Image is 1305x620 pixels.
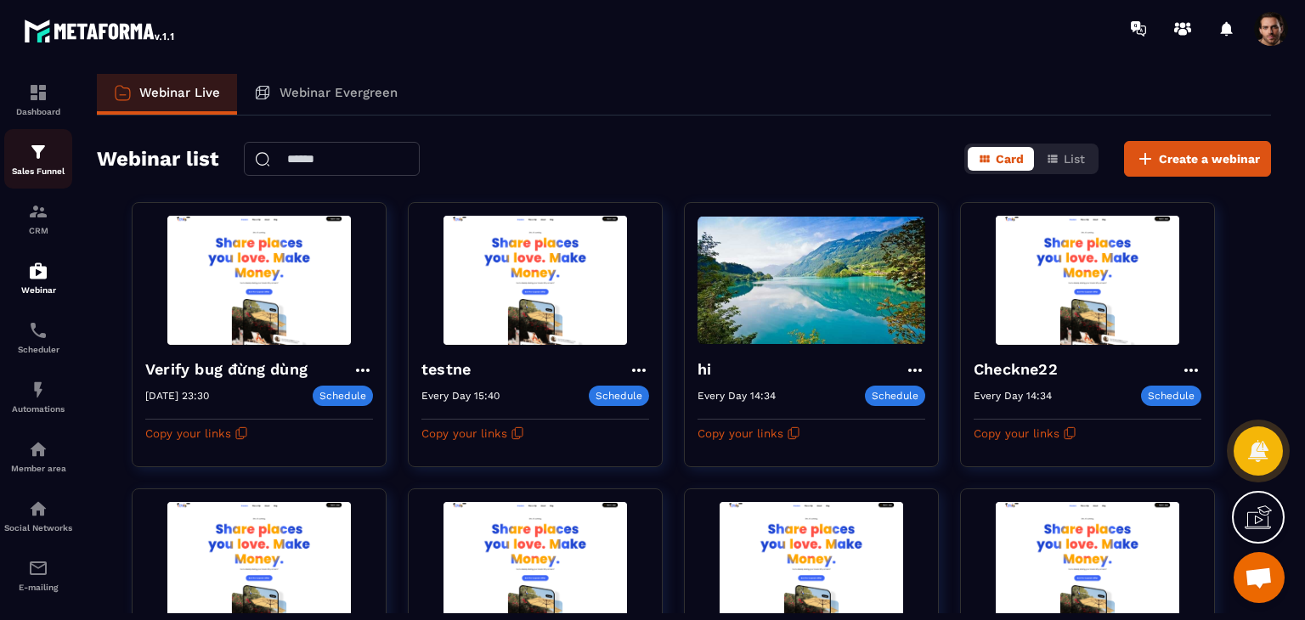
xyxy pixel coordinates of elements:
a: formationformationSales Funnel [4,129,72,189]
p: CRM [4,226,72,235]
p: Every Day 14:34 [698,390,776,402]
img: automations [28,261,48,281]
p: Webinar Live [139,85,220,100]
p: Every Day 14:34 [974,390,1052,402]
a: automationsautomationsWebinar [4,248,72,307]
p: Every Day 15:40 [421,390,500,402]
img: formation [28,201,48,222]
span: Card [996,152,1024,166]
img: social-network [28,499,48,519]
p: Social Networks [4,523,72,533]
img: logo [24,15,177,46]
p: Schedule [589,386,649,406]
img: webinar-background [698,216,925,345]
img: formation [28,142,48,162]
p: Sales Funnel [4,166,72,176]
h4: Checkne22 [974,358,1066,381]
p: [DATE] 23:30 [145,390,209,402]
p: Dashboard [4,107,72,116]
img: scheduler [28,320,48,341]
a: formationformationDashboard [4,70,72,129]
img: automations [28,380,48,400]
img: webinar-background [974,216,1201,345]
p: Schedule [1141,386,1201,406]
span: List [1064,152,1085,166]
a: formationformationCRM [4,189,72,248]
button: Create a webinar [1124,141,1271,177]
img: webinar-background [421,216,649,345]
a: automationsautomationsMember area [4,426,72,486]
a: emailemailE-mailing [4,545,72,605]
h2: Webinar list [97,142,218,176]
h4: testne [421,358,479,381]
button: Copy your links [698,420,800,447]
a: Mở cuộc trò chuyện [1234,552,1285,603]
p: Schedule [865,386,925,406]
button: Copy your links [421,420,524,447]
a: social-networksocial-networkSocial Networks [4,486,72,545]
button: List [1036,147,1095,171]
p: Member area [4,464,72,473]
h4: Verify bug đừng dùng [145,358,316,381]
p: Webinar [4,285,72,295]
p: Automations [4,404,72,414]
img: webinar-background [145,216,373,345]
p: E-mailing [4,583,72,592]
a: Webinar Live [97,74,237,115]
p: Schedule [313,386,373,406]
img: formation [28,82,48,103]
a: automationsautomationsAutomations [4,367,72,426]
p: Scheduler [4,345,72,354]
button: Copy your links [145,420,248,447]
img: automations [28,439,48,459]
span: Create a webinar [1159,150,1260,167]
img: email [28,558,48,578]
button: Card [968,147,1034,171]
button: Copy your links [974,420,1076,447]
p: Webinar Evergreen [280,85,398,100]
a: schedulerschedulerScheduler [4,307,72,367]
h4: hi [698,358,720,381]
